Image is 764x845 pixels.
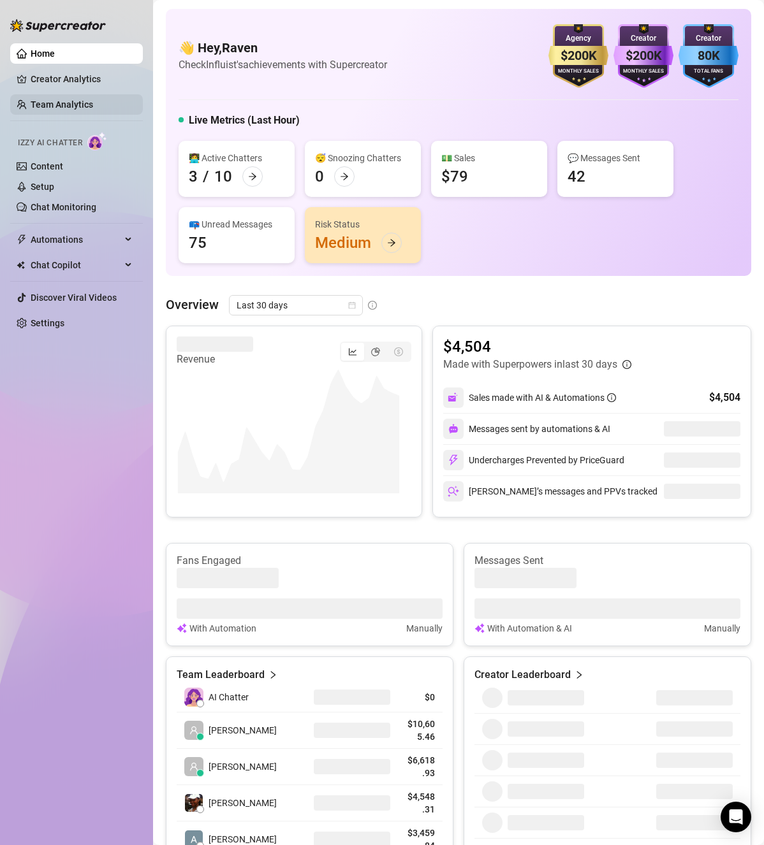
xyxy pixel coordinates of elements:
[448,424,459,434] img: svg%3e
[709,390,740,405] div: $4,504
[18,137,82,149] span: Izzy AI Chatter
[394,347,403,356] span: dollar-circle
[31,182,54,192] a: Setup
[10,19,106,32] img: logo-BBDzfeDw.svg
[448,486,459,497] img: svg%3e
[340,342,411,362] div: segmented control
[704,621,740,635] article: Manually
[31,48,55,59] a: Home
[31,229,121,250] span: Automations
[189,621,256,635] article: With Automation
[31,292,117,303] a: Discover Viral Videos
[613,46,673,66] div: $200K
[613,32,673,45] div: Creator
[406,754,435,779] article: $6,618.93
[214,166,232,187] div: 10
[474,554,740,568] article: Messages Sent
[179,57,387,73] article: Check Influist's achievements with Supercreator
[340,172,349,181] span: arrow-right
[31,69,133,89] a: Creator Analytics
[448,392,459,403] img: svg%3e
[166,295,219,314] article: Overview
[177,554,443,568] article: Fans Engaged
[189,113,300,128] h5: Live Metrics (Last Hour)
[548,24,608,88] img: gold-badge-CigiZidd.svg
[209,760,277,774] span: [PERSON_NAME]
[31,255,121,275] span: Chat Copilot
[209,690,249,704] span: AI Chatter
[568,166,585,187] div: 42
[237,296,355,315] span: Last 30 days
[31,99,93,110] a: Team Analytics
[189,151,284,165] div: 👩‍💻 Active Chatters
[548,32,608,45] div: Agency
[248,172,257,181] span: arrow-right
[184,688,203,707] img: izzy-ai-chatter-avatar-DDCN_rTZ.svg
[679,46,738,66] div: 80K
[87,132,107,150] img: AI Chatter
[17,235,27,245] span: thunderbolt
[189,217,284,231] div: 📪 Unread Messages
[406,621,443,635] article: Manually
[679,24,738,88] img: blue-badge-DgoSNQY1.svg
[209,723,277,737] span: [PERSON_NAME]
[406,790,435,816] article: $4,548.31
[568,151,663,165] div: 💬 Messages Sent
[613,68,673,76] div: Monthly Sales
[622,360,631,369] span: info-circle
[441,151,537,165] div: 💵 Sales
[441,166,468,187] div: $79
[189,233,207,253] div: 75
[177,621,187,635] img: svg%3e
[185,794,203,812] img: Ari Kirk
[348,301,356,309] span: calendar
[448,454,459,466] img: svg%3e
[548,68,608,76] div: Monthly Sales
[315,217,411,231] div: Risk Status
[209,796,277,810] span: [PERSON_NAME]
[406,718,435,743] article: $10,605.46
[31,161,63,171] a: Content
[443,419,610,439] div: Messages sent by automations & AI
[348,347,357,356] span: line-chart
[443,450,624,470] div: Undercharges Prevented by PriceGuard
[387,238,396,247] span: arrow-right
[721,802,751,832] div: Open Intercom Messenger
[443,336,631,357] article: $4,504
[189,726,198,735] span: user
[17,261,25,270] img: Chat Copilot
[679,32,738,45] div: Creator
[315,151,411,165] div: 😴 Snoozing Chatters
[371,347,380,356] span: pie-chart
[368,301,377,310] span: info-circle
[575,667,584,682] span: right
[268,667,277,682] span: right
[177,352,253,367] article: Revenue
[679,68,738,76] div: Total Fans
[406,691,435,704] article: $0
[443,357,617,372] article: Made with Superpowers in last 30 days
[474,667,571,682] article: Creator Leaderboard
[443,481,657,502] div: [PERSON_NAME]’s messages and PPVs tracked
[474,621,485,635] img: svg%3e
[31,202,96,212] a: Chat Monitoring
[469,391,616,405] div: Sales made with AI & Automations
[613,24,673,88] img: purple-badge-B9DA21FR.svg
[177,667,265,682] article: Team Leaderboard
[607,393,616,402] span: info-circle
[179,39,387,57] h4: 👋 Hey, Raven
[189,762,198,771] span: user
[487,621,572,635] article: With Automation & AI
[548,46,608,66] div: $200K
[189,166,198,187] div: 3
[31,318,64,328] a: Settings
[315,166,324,187] div: 0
